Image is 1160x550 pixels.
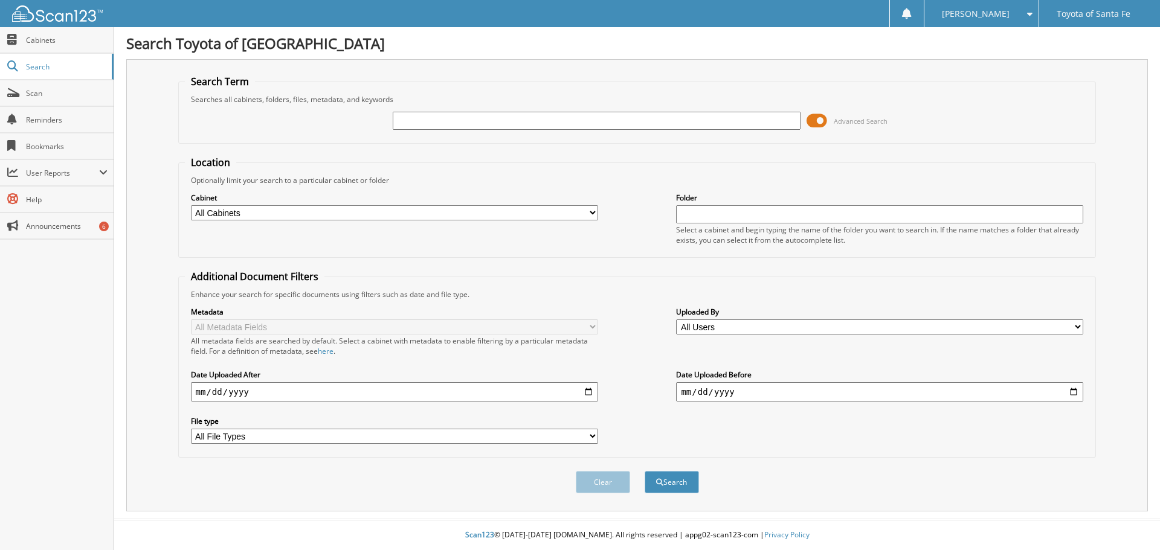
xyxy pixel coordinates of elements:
span: Cabinets [26,35,108,45]
h1: Search Toyota of [GEOGRAPHIC_DATA] [126,33,1148,53]
label: Cabinet [191,193,598,203]
span: Scan [26,88,108,98]
span: Scan123 [465,529,494,540]
div: © [DATE]-[DATE] [DOMAIN_NAME]. All rights reserved | appg02-scan123-com | [114,520,1160,550]
span: Announcements [26,221,108,231]
span: User Reports [26,168,99,178]
div: Enhance your search for specific documents using filters such as date and file type. [185,289,1090,299]
span: [PERSON_NAME] [942,10,1010,18]
button: Clear [576,471,630,493]
span: Toyota of Santa Fe [1057,10,1130,18]
a: Privacy Policy [764,529,810,540]
input: end [676,382,1083,401]
span: Help [26,194,108,205]
legend: Additional Document Filters [185,270,324,283]
div: Optionally limit your search to a particular cabinet or folder [185,175,1090,185]
span: Bookmarks [26,141,108,152]
div: 6 [99,222,109,231]
label: Metadata [191,307,598,317]
label: Date Uploaded Before [676,369,1083,380]
button: Search [645,471,699,493]
label: Date Uploaded After [191,369,598,380]
img: scan123-logo-white.svg [12,5,103,22]
label: File type [191,416,598,426]
div: All metadata fields are searched by default. Select a cabinet with metadata to enable filtering b... [191,336,598,356]
span: Reminders [26,115,108,125]
span: Advanced Search [834,117,888,126]
input: start [191,382,598,401]
div: Searches all cabinets, folders, files, metadata, and keywords [185,94,1090,104]
a: here [318,346,333,356]
legend: Search Term [185,75,255,88]
label: Uploaded By [676,307,1083,317]
label: Folder [676,193,1083,203]
div: Select a cabinet and begin typing the name of the folder you want to search in. If the name match... [676,225,1083,245]
legend: Location [185,156,236,169]
span: Search [26,62,106,72]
